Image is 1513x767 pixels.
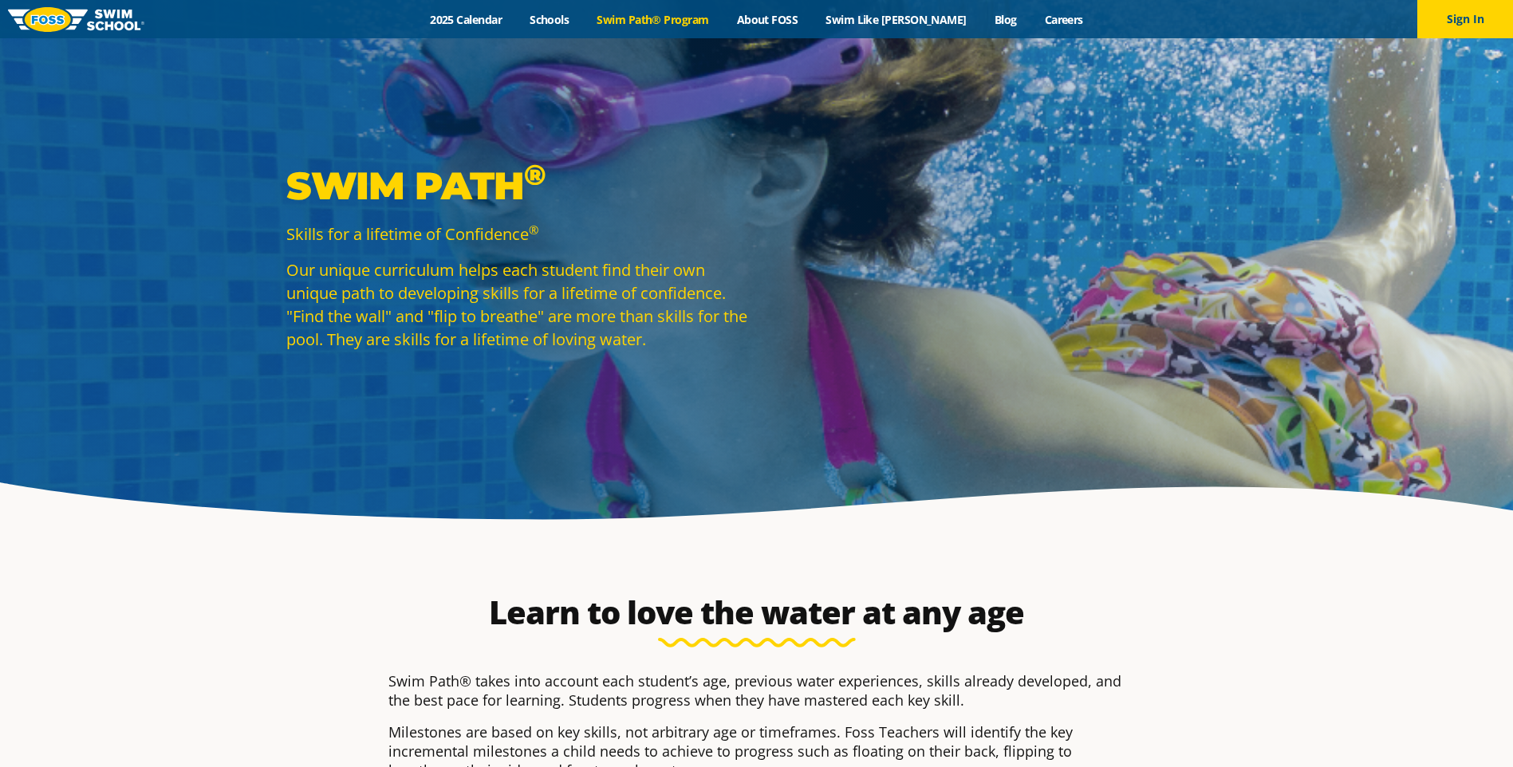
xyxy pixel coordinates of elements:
[416,12,516,27] a: 2025 Calendar
[723,12,812,27] a: About FOSS
[980,12,1030,27] a: Blog
[388,671,1125,710] p: Swim Path® takes into account each student’s age, previous water experiences, skills already deve...
[286,162,749,210] p: Swim Path
[1030,12,1097,27] a: Careers
[380,593,1133,631] h2: Learn to love the water at any age
[524,157,546,192] sup: ®
[812,12,981,27] a: Swim Like [PERSON_NAME]
[529,222,538,238] sup: ®
[516,12,583,27] a: Schools
[286,222,749,246] p: Skills for a lifetime of Confidence
[583,12,723,27] a: Swim Path® Program
[286,258,749,351] p: Our unique curriculum helps each student find their own unique path to developing skills for a li...
[8,7,144,32] img: FOSS Swim School Logo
